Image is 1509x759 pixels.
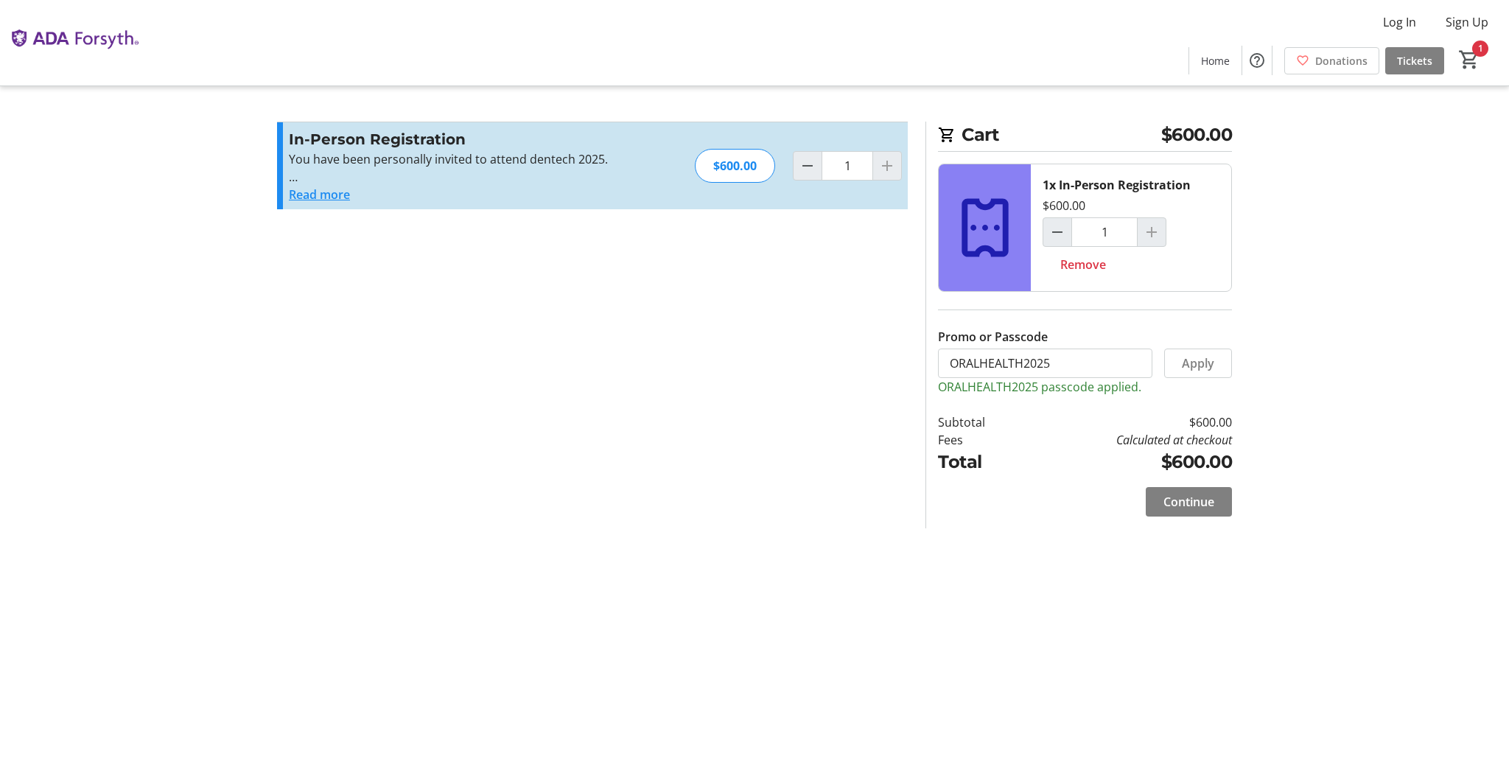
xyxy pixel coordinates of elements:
[289,186,350,203] button: Read more
[1060,256,1106,273] span: Remove
[1146,487,1232,517] button: Continue
[1043,197,1085,214] div: $600.00
[1023,431,1232,449] td: Calculated at checkout
[289,150,611,168] p: You have been personally invited to attend dentech 2025.
[1043,218,1071,246] button: Decrement by one
[1071,217,1138,247] input: In-Person Registration Quantity
[1446,13,1488,31] span: Sign Up
[1023,413,1232,431] td: $600.00
[1315,53,1368,69] span: Donations
[1189,47,1242,74] a: Home
[1043,176,1191,194] div: 1x In-Person Registration
[1182,354,1214,372] span: Apply
[289,128,611,150] h3: In-Person Registration
[938,122,1232,152] h2: Cart
[1043,250,1124,279] button: Remove
[1201,53,1230,69] span: Home
[1385,47,1444,74] a: Tickets
[1163,493,1214,511] span: Continue
[938,378,1232,396] p: ORALHEALTH2025 passcode applied.
[822,151,873,181] input: In-Person Registration Quantity
[695,149,775,183] div: $600.00
[1456,46,1482,73] button: Cart
[1164,349,1232,378] button: Apply
[794,152,822,180] button: Decrement by one
[938,431,1023,449] td: Fees
[9,6,140,80] img: The ADA Forsyth Institute's Logo
[938,328,1048,346] label: Promo or Passcode
[938,349,1152,378] input: Enter promo or passcode
[1397,53,1432,69] span: Tickets
[1284,47,1379,74] a: Donations
[938,413,1023,431] td: Subtotal
[1434,10,1500,34] button: Sign Up
[1023,449,1232,475] td: $600.00
[1383,13,1416,31] span: Log In
[1161,122,1233,148] span: $600.00
[938,449,1023,475] td: Total
[1242,46,1272,75] button: Help
[1371,10,1428,34] button: Log In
